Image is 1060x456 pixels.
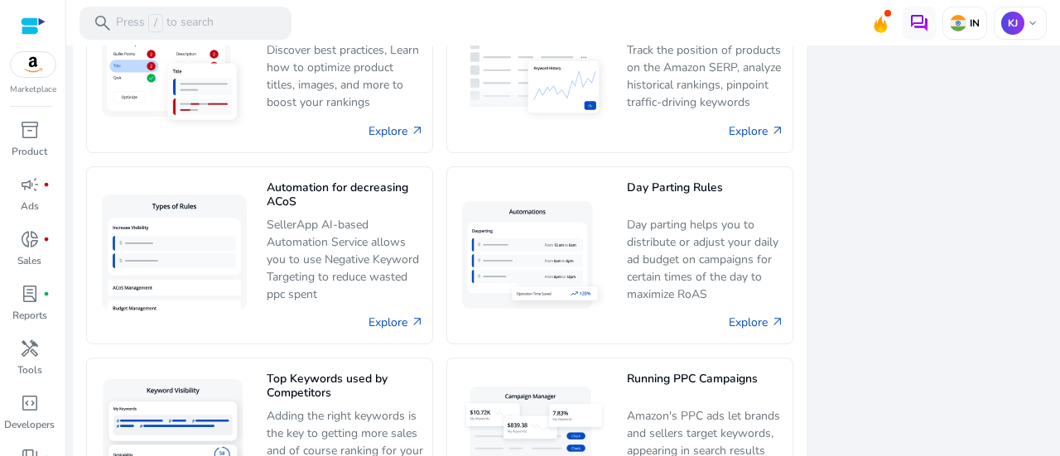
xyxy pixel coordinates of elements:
a: Explore [369,314,424,331]
img: website_grey.svg [26,43,40,56]
span: handyman [20,338,40,358]
span: arrow_outward [411,124,424,137]
span: lab_profile [20,284,40,304]
span: donut_small [20,229,40,249]
span: code_blocks [20,393,40,413]
img: amazon.svg [11,52,55,77]
a: Explore [729,122,784,140]
p: Marketplace [10,84,56,96]
p: Product [12,144,47,159]
p: Day parting helps you to distribute or adjust your daily ad budget on campaigns for certain times... [627,216,785,303]
div: Domain: [DOMAIN_NAME] [43,43,182,56]
span: arrow_outward [411,315,424,329]
img: Automation for decreasing ACoS [95,188,253,323]
img: tab_keywords_by_traffic_grey.svg [165,96,178,109]
span: fiber_manual_record [43,181,50,188]
span: inventory_2 [20,120,40,140]
div: v 4.0.25 [46,26,81,40]
div: Keywords by Traffic [183,98,279,108]
p: Reports [12,308,47,323]
p: Track the position of products on the Amazon SERP, analyze historical rankings, pinpoint traffic-... [627,41,785,112]
img: Understanding Keyword rankings [455,17,614,127]
img: logo_orange.svg [26,26,40,40]
h5: Day Parting Rules [627,181,785,210]
span: keyboard_arrow_down [1026,17,1039,30]
span: fiber_manual_record [43,236,50,242]
p: KJ [1001,12,1024,35]
a: Explore [369,122,424,140]
p: Sales [17,253,41,268]
span: fiber_manual_record [43,290,50,297]
span: arrow_outward [771,315,784,329]
span: campaign [20,175,40,194]
img: Day Parting Rules [455,194,614,316]
img: in.svg [950,15,966,31]
p: Tools [17,362,42,377]
img: Listing Optimization [95,8,253,137]
span: arrow_outward [771,124,784,137]
img: tab_domain_overview_orange.svg [45,96,58,109]
p: Developers [4,417,55,432]
a: Explore [729,314,784,331]
h5: Running PPC Campaigns [627,372,785,401]
div: Domain Overview [63,98,148,108]
span: search [93,13,113,33]
span: / [148,14,163,32]
p: Discover best practices, Learn how to optimize product titles, images, and more to boost your ran... [267,41,425,112]
p: SellerApp AI-based Automation Service allows you to use Negative Keyword Targeting to reduce wast... [267,216,425,303]
p: IN [966,17,980,30]
p: Ads [21,199,39,214]
h5: Automation for decreasing ACoS [267,181,425,210]
p: Press to search [116,14,214,32]
h5: Top Keywords used by Competitors [267,372,425,401]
